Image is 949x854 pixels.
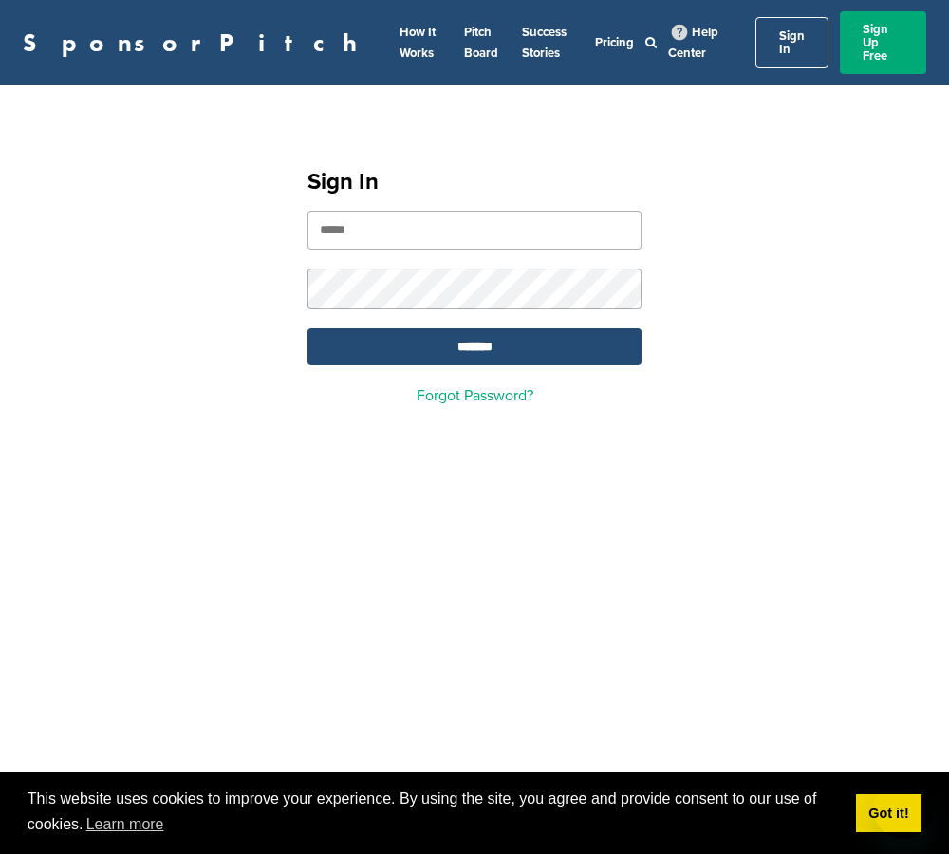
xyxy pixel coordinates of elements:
[400,25,436,61] a: How It Works
[755,17,828,68] a: Sign In
[595,35,634,50] a: Pricing
[417,386,533,405] a: Forgot Password?
[522,25,567,61] a: Success Stories
[28,788,841,839] span: This website uses cookies to improve your experience. By using the site, you agree and provide co...
[307,165,642,199] h1: Sign In
[840,11,926,74] a: Sign Up Free
[464,25,498,61] a: Pitch Board
[23,30,369,55] a: SponsorPitch
[84,810,167,839] a: learn more about cookies
[873,778,934,839] iframe: Button to launch messaging window
[668,21,718,65] a: Help Center
[856,794,921,832] a: dismiss cookie message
